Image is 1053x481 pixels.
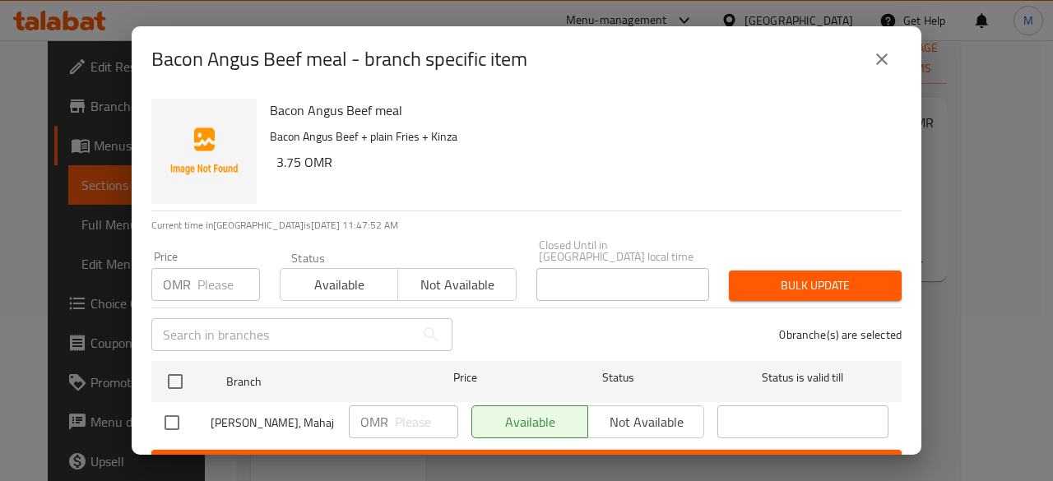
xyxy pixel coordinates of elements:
[742,275,888,296] span: Bulk update
[405,273,509,297] span: Not available
[729,271,902,301] button: Bulk update
[270,127,888,147] p: Bacon Angus Beef + plain Fries + Kinza
[151,450,902,480] button: Save
[280,268,398,301] button: Available
[395,405,458,438] input: Please enter price
[197,268,260,301] input: Please enter price
[151,99,257,204] img: Bacon Angus Beef meal
[862,39,902,79] button: close
[397,268,516,301] button: Not available
[151,46,527,72] h2: Bacon Angus Beef meal - branch specific item
[411,368,520,388] span: Price
[151,218,902,233] p: Current time in [GEOGRAPHIC_DATA] is [DATE] 11:47:52 AM
[163,275,191,294] p: OMR
[151,318,415,351] input: Search in branches
[211,413,336,433] span: [PERSON_NAME], Mahaj
[226,372,397,392] span: Branch
[717,368,888,388] span: Status is valid till
[270,99,888,122] h6: Bacon Angus Beef meal
[287,273,392,297] span: Available
[779,326,902,343] p: 0 branche(s) are selected
[360,412,388,432] p: OMR
[533,368,704,388] span: Status
[276,150,888,173] h6: 3.75 OMR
